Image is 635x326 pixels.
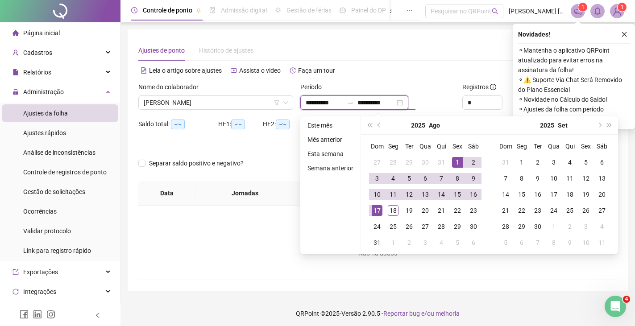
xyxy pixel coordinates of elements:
td: 2025-09-23 [530,202,546,219]
div: 29 [404,157,415,168]
div: 27 [597,205,607,216]
div: 21 [500,205,511,216]
td: 2025-09-28 [498,219,514,235]
td: 2025-08-27 [417,219,433,235]
td: 2025-08-18 [385,202,401,219]
td: 2025-07-28 [385,154,401,170]
span: export [12,269,19,275]
td: 2025-09-15 [514,186,530,202]
img: 71708 [610,4,624,18]
div: 6 [516,237,527,248]
th: Qua [417,138,433,154]
th: Qui [433,138,449,154]
td: 2025-09-01 [514,154,530,170]
td: 2025-10-08 [546,235,562,251]
th: Dom [369,138,385,154]
td: 2025-09-09 [530,170,546,186]
th: Qui [562,138,578,154]
td: 2025-08-01 [449,154,465,170]
td: 2025-08-13 [417,186,433,202]
th: Dom [498,138,514,154]
td: 2025-09-08 [514,170,530,186]
div: 9 [532,173,543,184]
span: ⚬ Mantenha o aplicativo QRPoint atualizado para evitar erros na assinatura da folha! [518,45,630,75]
div: 2 [532,157,543,168]
span: ⚬ Ajustes da folha com período ampliado! [518,104,630,124]
span: 1 [581,4,585,10]
th: Seg [514,138,530,154]
div: Saldo total: [138,119,218,129]
div: 20 [597,189,607,200]
th: Sex [449,138,465,154]
td: 2025-09-22 [514,202,530,219]
span: Relatórios [23,69,51,76]
div: 23 [468,205,479,216]
td: 2025-10-07 [530,235,546,251]
div: 10 [581,237,591,248]
div: 10 [372,189,382,200]
td: 2025-08-28 [433,219,449,235]
div: 8 [452,173,463,184]
td: 2025-09-06 [594,154,610,170]
td: 2025-09-04 [433,235,449,251]
span: bell [593,7,602,15]
div: 2 [468,157,479,168]
span: Assista o vídeo [239,67,281,74]
td: 2025-08-25 [385,219,401,235]
div: 4 [564,157,575,168]
span: to [347,99,354,106]
div: 23 [532,205,543,216]
div: 8 [548,237,559,248]
span: Ocorrências [23,208,57,215]
div: 7 [436,173,447,184]
td: 2025-08-31 [498,154,514,170]
div: 9 [564,237,575,248]
span: file [12,69,19,75]
li: Semana anterior [304,163,357,173]
div: 28 [388,157,398,168]
div: 13 [420,189,431,200]
td: 2025-10-11 [594,235,610,251]
div: 26 [581,205,591,216]
td: 2025-09-25 [562,202,578,219]
td: 2025-08-31 [369,235,385,251]
td: 2025-09-26 [578,202,594,219]
td: 2025-09-16 [530,186,546,202]
span: swap-right [347,99,354,106]
span: Faça um tour [298,67,335,74]
span: linkedin [33,310,42,319]
td: 2025-08-02 [465,154,481,170]
span: Reportar bug e/ou melhoria [383,310,460,317]
div: 14 [436,189,447,200]
button: year panel [411,116,425,134]
td: 2025-09-02 [530,154,546,170]
span: Cadastros [23,49,52,56]
li: Este mês [304,120,357,131]
span: 4 [623,296,630,303]
td: 2025-09-19 [578,186,594,202]
div: 4 [436,237,447,248]
th: Qua [546,138,562,154]
span: dashboard [340,7,346,13]
div: 1 [516,157,527,168]
span: Admissão digital [221,7,267,14]
div: 10 [548,173,559,184]
span: close [621,31,627,37]
div: HE 2: [263,119,307,129]
td: 2025-09-17 [546,186,562,202]
button: super-next-year [605,116,614,134]
td: 2025-10-06 [514,235,530,251]
span: Ajustes da folha [23,110,68,117]
td: 2025-08-19 [401,202,417,219]
div: 5 [404,173,415,184]
th: Sáb [594,138,610,154]
span: youtube [231,67,237,74]
td: 2025-08-20 [417,202,433,219]
span: --:-- [276,120,290,129]
th: Jornadas [195,181,294,206]
span: file-done [209,7,216,13]
td: 2025-09-21 [498,202,514,219]
span: Novidades ! [518,29,550,39]
span: [PERSON_NAME] [PERSON_NAME] [509,6,565,16]
div: 5 [452,237,463,248]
